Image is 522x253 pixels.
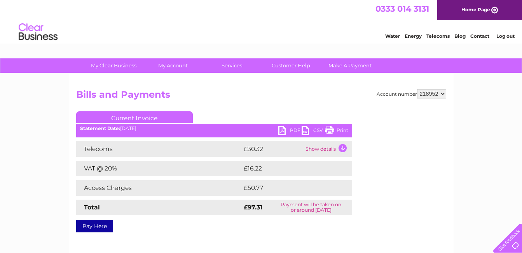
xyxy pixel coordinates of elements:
div: Account number [377,89,446,98]
a: My Account [141,58,205,73]
strong: £97.31 [244,204,262,211]
a: Services [200,58,264,73]
h2: Bills and Payments [76,89,446,104]
td: £16.22 [242,161,336,176]
a: Print [325,126,348,137]
a: PDF [278,126,302,137]
b: Statement Date: [80,125,120,131]
a: Pay Here [76,220,113,232]
div: Clear Business is a trading name of Verastar Limited (registered in [GEOGRAPHIC_DATA] No. 3667643... [78,4,445,38]
img: logo.png [18,20,58,44]
td: Show details [304,141,352,157]
td: £50.77 [242,180,336,196]
a: Blog [454,33,466,39]
strong: Total [84,204,100,211]
a: Contact [470,33,489,39]
td: Payment will be taken on or around [DATE] [270,200,352,215]
div: [DATE] [76,126,352,131]
td: £30.32 [242,141,304,157]
a: Customer Help [259,58,323,73]
a: My Clear Business [82,58,146,73]
td: Telecoms [76,141,242,157]
a: Log out [496,33,515,39]
a: 0333 014 3131 [375,4,429,14]
a: Current Invoice [76,111,193,123]
a: Water [385,33,400,39]
td: Access Charges [76,180,242,196]
a: Telecoms [426,33,450,39]
a: Energy [405,33,422,39]
a: Make A Payment [318,58,382,73]
td: VAT @ 20% [76,161,242,176]
a: CSV [302,126,325,137]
